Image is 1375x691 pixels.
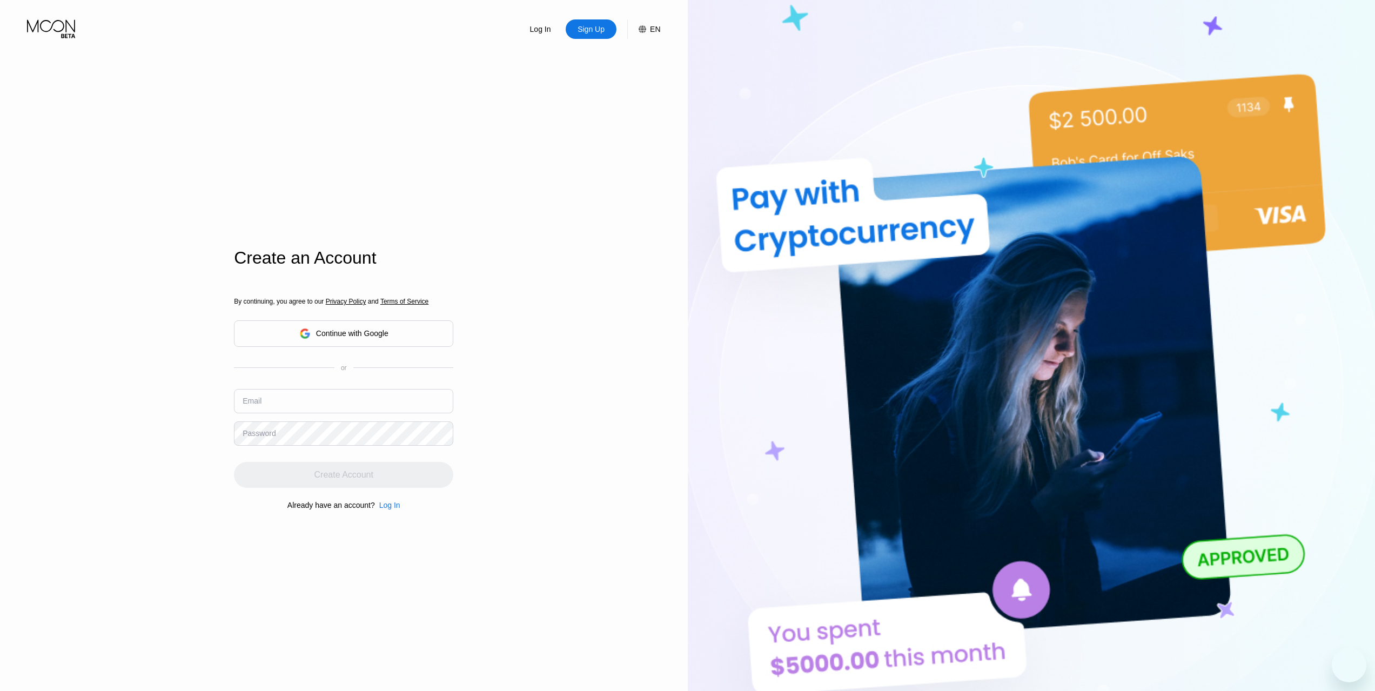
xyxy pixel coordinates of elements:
div: Continue with Google [316,329,388,338]
div: Log In [379,501,400,509]
div: Password [243,429,276,438]
div: Log In [515,19,566,39]
iframe: Кнопка запуска окна обмена сообщениями [1332,648,1366,682]
div: Sign Up [576,24,606,35]
div: Sign Up [566,19,616,39]
div: EN [627,19,660,39]
div: EN [650,25,660,33]
div: Log In [529,24,552,35]
div: By continuing, you agree to our [234,298,453,305]
div: Email [243,397,261,405]
div: Continue with Google [234,320,453,347]
div: Log In [375,501,400,509]
span: Terms of Service [380,298,428,305]
div: Already have an account? [287,501,375,509]
div: Create an Account [234,248,453,268]
div: or [341,364,347,372]
span: Privacy Policy [326,298,366,305]
span: and [366,298,380,305]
